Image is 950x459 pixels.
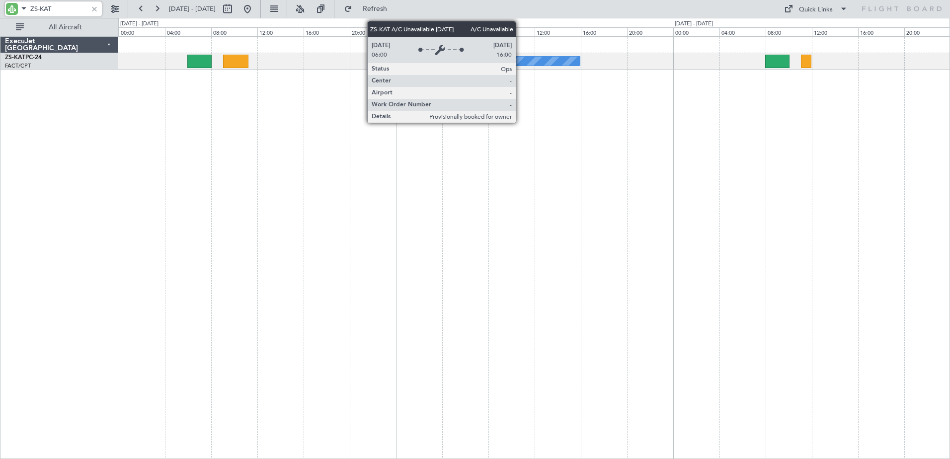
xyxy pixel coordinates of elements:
div: 20:00 [627,27,673,36]
div: 04:00 [165,27,211,36]
a: FACT/CPT [5,62,31,70]
div: [DATE] - [DATE] [675,20,713,28]
div: 00:00 [396,27,442,36]
div: 20:00 [350,27,396,36]
div: 08:00 [488,27,535,36]
div: 12:00 [257,27,304,36]
div: 08:00 [766,27,812,36]
div: Quick Links [799,5,833,15]
div: [DATE] - [DATE] [120,20,158,28]
div: 08:00 [211,27,257,36]
div: A/C Unavailable [468,54,509,69]
div: [DATE] - [DATE] [397,20,436,28]
button: All Aircraft [11,19,108,35]
span: ZS-KAT [5,55,25,61]
div: 16:00 [304,27,350,36]
a: ZS-KATPC-24 [5,55,42,61]
div: 04:00 [719,27,766,36]
div: 04:00 [442,27,488,36]
div: 00:00 [119,27,165,36]
div: 12:00 [535,27,581,36]
input: A/C (Reg. or Type) [30,1,87,16]
span: All Aircraft [26,24,105,31]
span: [DATE] - [DATE] [169,4,216,13]
div: 12:00 [812,27,858,36]
button: Refresh [339,1,399,17]
div: 16:00 [858,27,904,36]
button: Quick Links [779,1,853,17]
span: Refresh [354,5,396,12]
div: 00:00 [673,27,719,36]
div: 16:00 [581,27,627,36]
